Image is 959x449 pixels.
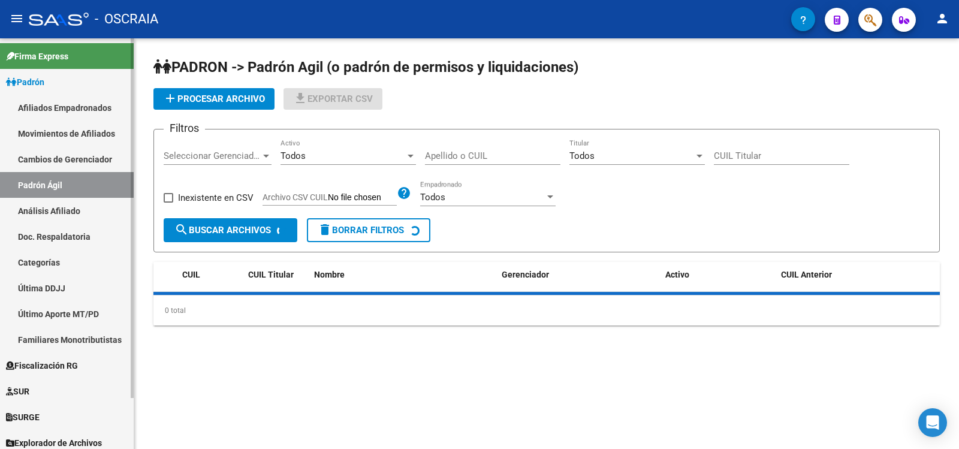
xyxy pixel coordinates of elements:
mat-icon: delete [318,222,332,237]
span: Borrar Filtros [318,225,404,236]
span: SURGE [6,411,40,424]
div: 0 total [153,296,940,326]
datatable-header-cell: CUIL Anterior [776,262,940,288]
mat-icon: search [174,222,189,237]
mat-icon: file_download [293,91,307,106]
button: Procesar archivo [153,88,275,110]
span: Todos [420,192,445,203]
span: Exportar CSV [293,94,373,104]
span: Firma Express [6,50,68,63]
span: Nombre [314,270,345,279]
button: Borrar Filtros [307,218,430,242]
input: Archivo CSV CUIL [328,192,397,203]
mat-icon: person [935,11,949,26]
mat-icon: add [163,91,177,106]
span: Seleccionar Gerenciador [164,150,261,161]
span: - OSCRAIA [95,6,158,32]
mat-icon: menu [10,11,24,26]
span: Buscar Archivos [174,225,271,236]
span: PADRON -> Padrón Agil (o padrón de permisos y liquidaciones) [153,59,578,76]
span: Todos [281,150,306,161]
span: CUIL Titular [248,270,294,279]
h3: Filtros [164,120,205,137]
button: Exportar CSV [284,88,382,110]
mat-icon: help [397,186,411,200]
span: Padrón [6,76,44,89]
datatable-header-cell: Gerenciador [497,262,661,288]
datatable-header-cell: Nombre [309,262,497,288]
span: CUIL [182,270,200,279]
span: Inexistente en CSV [178,191,254,205]
span: Gerenciador [502,270,549,279]
span: Archivo CSV CUIL [263,192,328,202]
button: Buscar Archivos [164,218,297,242]
div: Open Intercom Messenger [918,408,947,437]
datatable-header-cell: Activo [661,262,776,288]
datatable-header-cell: CUIL Titular [243,262,309,288]
span: Procesar archivo [163,94,265,104]
datatable-header-cell: CUIL [177,262,243,288]
span: Activo [665,270,689,279]
span: SUR [6,385,29,398]
span: Todos [569,150,595,161]
span: CUIL Anterior [781,270,832,279]
span: Fiscalización RG [6,359,78,372]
